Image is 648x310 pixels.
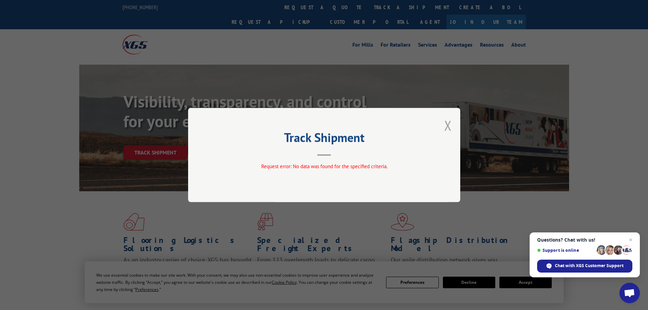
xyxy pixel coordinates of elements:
span: Support is online [537,248,594,253]
span: Questions? Chat with us! [537,237,632,243]
span: Chat with XGS Customer Support [555,263,624,269]
span: Request error: No data was found for the specified criteria. [261,163,387,169]
div: Chat with XGS Customer Support [537,260,632,273]
h2: Track Shipment [222,133,426,146]
button: Close modal [444,116,452,134]
div: Open chat [619,283,640,303]
span: Close chat [627,236,635,244]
